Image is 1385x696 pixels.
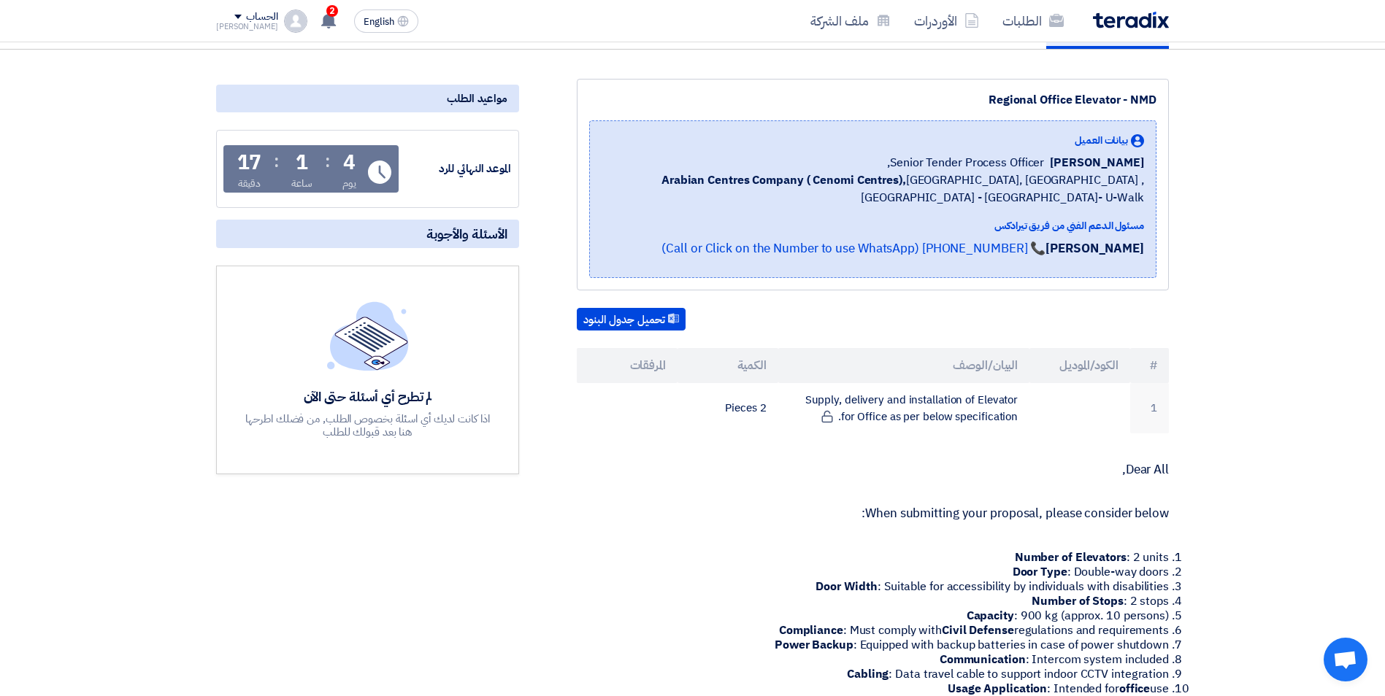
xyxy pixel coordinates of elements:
[577,608,1169,623] li: : 900 kg (approx. 10 persons)
[1093,12,1169,28] img: Teradix logo
[778,383,1030,433] td: Supply, delivery and installation of Elevator for Office as per below specification.
[577,565,1169,579] li: : Double-way doors
[577,348,678,383] th: المرفقات
[1015,549,1127,566] strong: Number of Elevators
[577,623,1169,638] li: : Must comply with regulations and requirements
[775,636,853,654] strong: Power Backup
[237,152,262,173] div: 17
[291,176,312,191] div: ساعة
[1029,348,1130,383] th: الكود/الموديل
[1075,133,1128,148] span: بيانات العميل
[661,171,906,189] b: Arabian Centres Company ( Cenomi Centres),
[244,388,492,405] div: لم تطرح أي أسئلة حتى الآن
[816,578,878,595] strong: Door Width
[779,622,843,639] strong: Compliance
[577,550,1169,565] li: : 2 units
[1130,383,1169,433] td: 1
[238,176,261,191] div: دقيقة
[678,383,778,433] td: 2 Pieces
[577,667,1169,681] li: : Data travel cable to support indoor CCTV integration
[284,9,307,33] img: profile_test.png
[426,225,507,242] span: الأسئلة والأجوبة
[325,148,330,174] div: :
[577,638,1169,652] li: : Equipped with backup batteries in case of power shutdown
[967,607,1014,625] strong: Capacity
[343,152,356,173] div: 4
[589,91,1156,109] div: Regional Office Elevator - NMD
[364,17,394,27] span: English
[799,4,902,38] a: ملف الشركة
[216,85,519,112] div: مواعيد الطلب
[577,308,686,331] button: تحميل جدول البنود
[602,171,1144,206] span: [GEOGRAPHIC_DATA], [GEOGRAPHIC_DATA] ,[GEOGRAPHIC_DATA] - [GEOGRAPHIC_DATA]- U-Walk
[216,23,278,31] div: [PERSON_NAME]
[577,506,1169,521] p: When submitting your proposal, please consider below:
[1050,154,1144,171] span: [PERSON_NAME]
[577,463,1169,477] p: Dear All,
[577,594,1169,608] li: : 2 stops
[1324,638,1367,681] div: Open chat
[342,176,356,191] div: يوم
[778,348,1030,383] th: البيان/الوصف
[1013,563,1067,581] strong: Door Type
[402,161,511,177] div: الموعد النهائي للرد
[296,152,308,173] div: 1
[942,622,1014,639] strong: Civil Defense
[661,239,1046,258] a: 📞 [PHONE_NUMBER] (Call or Click on the Number to use WhatsApp)
[678,348,778,383] th: الكمية
[940,651,1026,668] strong: Communication
[1130,348,1169,383] th: #
[902,4,991,38] a: الأوردرات
[327,301,409,370] img: empty_state_list.svg
[274,148,279,174] div: :
[847,665,889,683] strong: Cabling
[1032,592,1124,610] strong: Number of Stops
[246,11,277,23] div: الحساب
[326,5,338,17] span: 2
[887,154,1044,171] span: Senior Tender Process Officer,
[354,9,418,33] button: English
[602,218,1144,233] div: مسئول الدعم الفني من فريق تيرادكس
[577,681,1169,696] li: : Intended for use
[991,4,1075,38] a: الطلبات
[577,579,1169,594] li: : Suitable for accessibility by individuals with disabilities
[244,412,492,438] div: اذا كانت لديك أي اسئلة بخصوص الطلب, من فضلك اطرحها هنا بعد قبولك للطلب
[1046,239,1144,258] strong: [PERSON_NAME]
[577,652,1169,667] li: : Intercom system included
